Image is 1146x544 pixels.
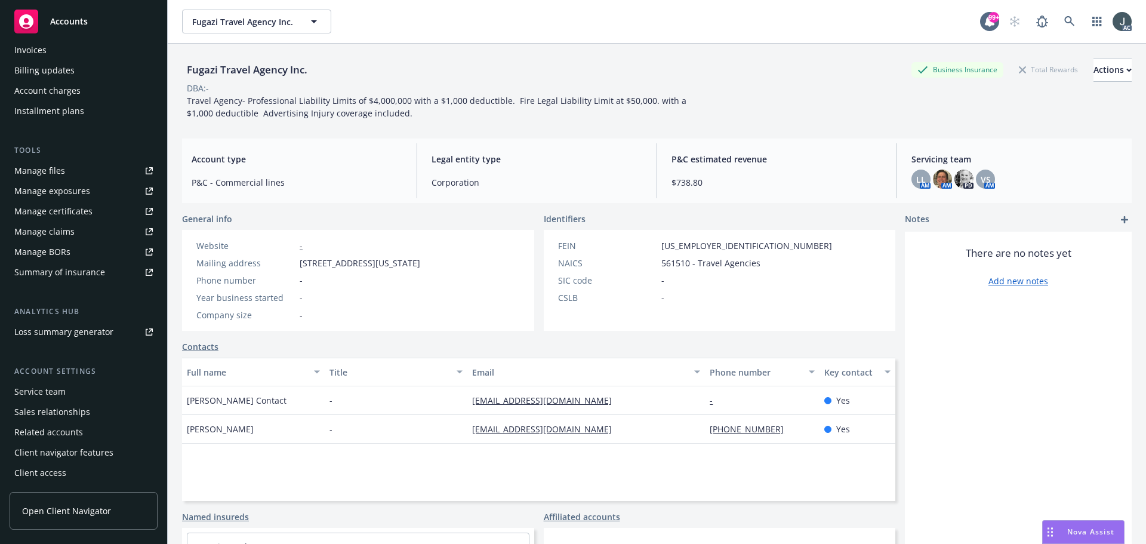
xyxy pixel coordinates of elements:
span: Travel Agency- Professional Liability Limits of $4,000,000 with a $1,000 deductible. Fire Legal L... [187,95,689,119]
div: Key contact [824,366,877,379]
a: Billing updates [10,61,158,80]
img: photo [954,170,974,189]
span: $738.80 [671,176,882,189]
div: Email [472,366,687,379]
a: Switch app [1085,10,1109,33]
a: Report a Bug [1030,10,1054,33]
span: - [300,309,303,321]
div: Drag to move [1043,521,1058,543]
div: Service team [14,382,66,401]
a: Client navigator features [10,443,158,462]
span: P&C estimated revenue [671,153,882,165]
button: Fugazi Travel Agency Inc. [182,10,331,33]
span: Nova Assist [1067,527,1114,537]
a: Invoices [10,41,158,60]
button: Phone number [705,358,819,386]
span: [STREET_ADDRESS][US_STATE] [300,257,420,269]
div: Phone number [710,366,801,379]
div: Company size [196,309,295,321]
a: Client access [10,463,158,482]
button: Title [325,358,467,386]
img: photo [933,170,952,189]
div: Loss summary generator [14,322,113,342]
div: NAICS [558,257,657,269]
span: Corporation [432,176,642,189]
a: Contacts [182,340,218,353]
span: Open Client Navigator [22,505,111,517]
a: Service team [10,382,158,401]
a: Manage files [10,161,158,180]
div: Installment plans [14,102,84,121]
div: Year business started [196,291,295,304]
button: Actions [1093,58,1132,82]
a: Add new notes [988,275,1048,287]
span: [US_EMPLOYER_IDENTIFICATION_NUMBER] [661,239,832,252]
a: - [710,395,722,406]
div: Client access [14,463,66,482]
span: LL [916,173,926,186]
span: Legal entity type [432,153,642,165]
span: - [300,291,303,304]
div: Account settings [10,365,158,377]
div: Title [329,366,449,379]
span: Servicing team [911,153,1122,165]
a: Sales relationships [10,402,158,422]
span: [PERSON_NAME] [187,423,254,435]
a: Manage BORs [10,242,158,262]
a: [PHONE_NUMBER] [710,423,793,435]
a: add [1117,213,1132,227]
button: Full name [182,358,325,386]
a: Manage certificates [10,202,158,221]
div: Mailing address [196,257,295,269]
div: Related accounts [14,423,83,442]
a: Installment plans [10,102,158,121]
a: Named insureds [182,511,249,523]
div: Billing updates [14,61,75,80]
span: P&C - Commercial lines [192,176,402,189]
div: Actions [1093,59,1132,81]
span: - [661,274,664,287]
span: - [329,423,332,435]
div: Manage BORs [14,242,70,262]
a: Search [1058,10,1082,33]
a: [EMAIL_ADDRESS][DOMAIN_NAME] [472,423,621,435]
div: Manage claims [14,222,75,241]
span: Fugazi Travel Agency Inc. [192,16,295,28]
div: Sales relationships [14,402,90,422]
div: Summary of insurance [14,263,105,282]
div: SIC code [558,274,657,287]
div: Full name [187,366,307,379]
span: Accounts [50,17,88,26]
div: Total Rewards [1013,62,1084,77]
span: General info [182,213,232,225]
div: FEIN [558,239,657,252]
a: Loss summary generator [10,322,158,342]
a: Accounts [10,5,158,38]
span: - [661,291,664,304]
span: - [300,274,303,287]
span: - [329,394,332,407]
span: Yes [836,394,850,407]
button: Email [467,358,705,386]
div: Fugazi Travel Agency Inc. [182,62,312,78]
a: Manage claims [10,222,158,241]
span: Yes [836,423,850,435]
div: Tools [10,145,158,156]
div: Client navigator features [14,443,113,462]
div: Account charges [14,81,81,100]
a: Summary of insurance [10,263,158,282]
a: Manage exposures [10,182,158,201]
div: Manage files [14,161,65,180]
a: [EMAIL_ADDRESS][DOMAIN_NAME] [472,395,621,406]
div: CSLB [558,291,657,304]
img: photo [1113,12,1132,31]
button: Key contact [820,358,895,386]
div: Manage certificates [14,202,93,221]
div: DBA: - [187,82,209,94]
a: Affiliated accounts [544,511,620,523]
div: 99+ [988,12,999,23]
span: 561510 - Travel Agencies [661,257,760,269]
a: Related accounts [10,423,158,442]
span: [PERSON_NAME] Contact [187,394,286,407]
div: Website [196,239,295,252]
